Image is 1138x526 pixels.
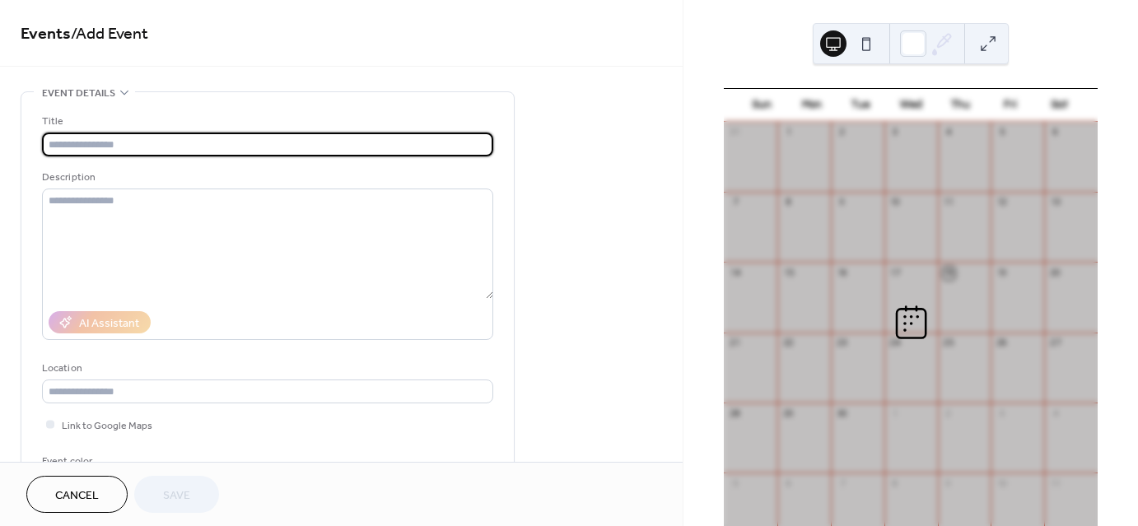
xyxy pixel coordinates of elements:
[62,417,152,435] span: Link to Google Maps
[42,453,166,470] div: Event color
[943,337,955,350] div: 25
[836,197,848,209] div: 9
[996,197,1008,209] div: 12
[996,127,1008,139] div: 5
[985,89,1034,122] div: Fri
[889,197,902,209] div: 10
[996,267,1008,279] div: 19
[55,487,99,505] span: Cancel
[737,89,786,122] div: Sun
[782,477,795,490] div: 6
[42,360,490,377] div: Location
[782,407,795,420] div: 29
[42,85,115,102] span: Event details
[1049,477,1061,490] div: 11
[943,127,955,139] div: 4
[943,267,955,279] div: 18
[836,337,848,350] div: 23
[889,337,902,350] div: 24
[889,407,902,420] div: 1
[782,127,795,139] div: 1
[943,477,955,490] div: 9
[943,197,955,209] div: 11
[943,407,955,420] div: 2
[729,407,741,420] div: 28
[729,337,741,350] div: 21
[836,127,848,139] div: 2
[886,89,935,122] div: Wed
[1049,127,1061,139] div: 6
[837,89,886,122] div: Tue
[42,113,490,130] div: Title
[729,197,741,209] div: 7
[889,127,902,139] div: 3
[836,407,848,420] div: 30
[782,197,795,209] div: 8
[996,337,1008,350] div: 26
[836,267,848,279] div: 16
[996,477,1008,490] div: 10
[21,18,71,50] a: Events
[935,89,985,122] div: Thu
[1049,337,1061,350] div: 27
[26,476,128,513] button: Cancel
[1049,197,1061,209] div: 13
[996,407,1008,420] div: 3
[786,89,836,122] div: Mon
[836,477,848,490] div: 7
[729,477,741,490] div: 5
[71,18,148,50] span: / Add Event
[729,127,741,139] div: 31
[1049,407,1061,420] div: 4
[782,337,795,350] div: 22
[889,477,902,490] div: 8
[42,169,490,186] div: Description
[729,267,741,279] div: 14
[1035,89,1084,122] div: Sat
[1049,267,1061,279] div: 20
[889,267,902,279] div: 17
[782,267,795,279] div: 15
